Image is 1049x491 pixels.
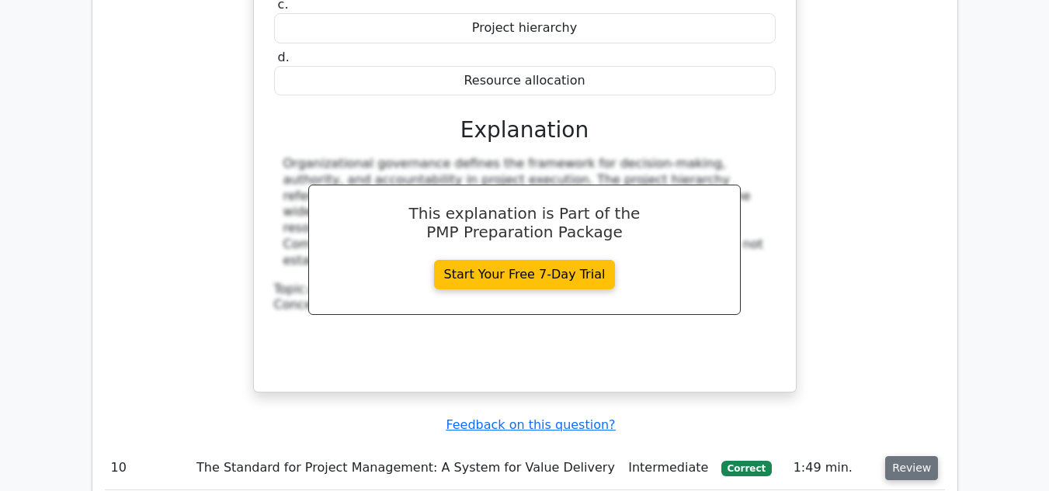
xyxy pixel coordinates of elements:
[885,456,938,480] button: Review
[787,446,880,490] td: 1:49 min.
[278,50,290,64] span: d.
[283,117,766,143] h3: Explanation
[446,417,615,432] a: Feedback on this question?
[283,156,766,269] div: Organizational governance defines the framework for decision-making, authority, and accountabilit...
[721,461,772,476] span: Correct
[105,446,191,490] td: 10
[274,282,776,298] div: Topic:
[274,297,776,313] div: Concept:
[190,446,622,490] td: The Standard for Project Management: A System for Value Delivery
[274,66,776,96] div: Resource allocation
[622,446,715,490] td: Intermediate
[274,13,776,43] div: Project hierarchy
[434,260,616,289] a: Start Your Free 7-Day Trial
